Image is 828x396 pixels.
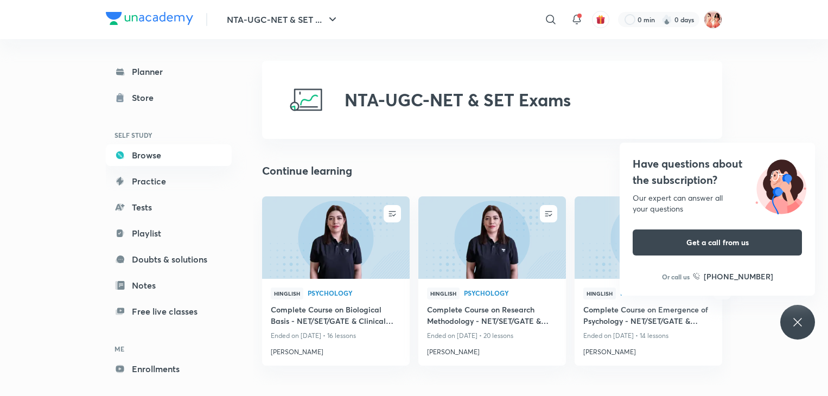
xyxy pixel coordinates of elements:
img: new-thumbnail [417,195,567,279]
button: avatar [592,11,609,28]
a: Practice [106,170,232,192]
img: Rashi Gupta [704,10,722,29]
a: Company Logo [106,12,193,28]
div: Our expert can answer all your questions [633,193,802,214]
h6: ME [106,340,232,358]
div: Store [132,91,160,104]
a: Psychology [464,290,557,297]
p: Ended on [DATE] • 14 lessons [583,329,714,343]
span: Hinglish [427,288,460,299]
span: Hinglish [583,288,616,299]
button: Get a call from us [633,229,802,256]
span: Psychology [464,290,557,296]
img: streak [661,14,672,25]
a: Doubts & solutions [106,248,232,270]
a: [PERSON_NAME] [583,343,714,357]
h4: Have questions about the subscription? [633,156,802,188]
h6: [PHONE_NUMBER] [704,271,773,282]
a: Browse [106,144,232,166]
a: new-thumbnail [575,196,722,279]
a: Playlist [106,222,232,244]
h2: NTA-UGC-NET & SET Exams [345,90,571,110]
h6: SELF STUDY [106,126,232,144]
a: Store [106,87,232,108]
a: Complete Course on Emergence of Psychology - NET/SET/GATE & Clinical Psychology [583,304,714,329]
img: Company Logo [106,12,193,25]
img: NTA-UGC-NET & SET Exams [288,82,323,117]
p: Or call us [662,272,690,282]
a: Complete Course on Biological Basis - NET/SET/GATE & Clinical Psychology [271,304,401,329]
a: Planner [106,61,232,82]
a: new-thumbnail [418,196,566,279]
p: Ended on [DATE] • 20 lessons [427,329,557,343]
a: [PERSON_NAME] [271,343,401,357]
img: avatar [596,15,606,24]
a: Notes [106,274,232,296]
a: Psychology [308,290,401,297]
a: [PERSON_NAME] [427,343,557,357]
a: Free live classes [106,301,232,322]
a: Tests [106,196,232,218]
span: Hinglish [271,288,303,299]
a: [PHONE_NUMBER] [693,271,773,282]
a: Enrollments [106,358,232,380]
img: new-thumbnail [260,195,411,279]
a: Complete Course on Research Methodology - NET/SET/GATE & Clinical Psychology [427,304,557,329]
p: Ended on [DATE] • 16 lessons [271,329,401,343]
span: Psychology [308,290,401,296]
h2: Continue learning [262,163,352,179]
button: NTA-UGC-NET & SET ... [220,9,346,30]
img: ttu_illustration_new.svg [747,156,815,214]
a: new-thumbnail [262,196,410,279]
